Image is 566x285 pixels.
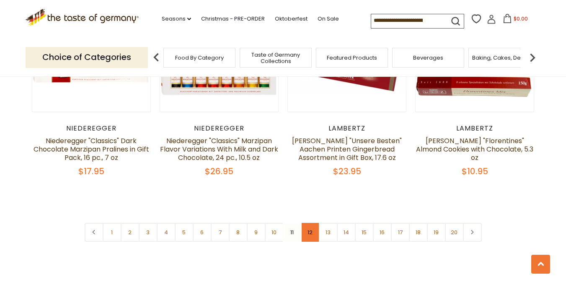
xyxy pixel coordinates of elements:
a: Beverages [413,55,443,61]
a: Niederegger "Classics" Marzipan Flavor Variations With Milk and Dark Chocolate, 24 pc., 10.5 oz [160,136,278,162]
a: Taste of Germany Collections [242,52,309,64]
a: [PERSON_NAME] "Florentines" Almond Cookies with Chocolate, 5.3 oz [416,136,533,162]
a: 6 [193,223,212,242]
a: Oktoberfest [275,14,308,24]
a: 17 [391,223,410,242]
a: 12 [301,223,320,242]
a: 14 [337,223,356,242]
a: 16 [373,223,392,242]
img: previous arrow [148,49,165,66]
span: $26.95 [205,165,233,177]
a: Niederegger "Classics" Dark Chocolate Marzipan Pralines in Gift Pack, 16 pc., 7 oz [34,136,149,162]
button: $0.00 [498,14,533,26]
div: Niederegger [160,124,279,133]
a: Christmas - PRE-ORDER [201,14,265,24]
div: Lambertz [415,124,535,133]
a: 4 [157,223,176,242]
a: On Sale [318,14,339,24]
a: Seasons [162,14,191,24]
img: next arrow [524,49,541,66]
a: 9 [247,223,266,242]
span: $17.95 [78,165,104,177]
a: 19 [427,223,446,242]
a: Featured Products [327,55,377,61]
a: Food By Category [175,55,224,61]
span: $23.95 [333,165,361,177]
a: Baking, Cakes, Desserts [472,55,537,61]
a: 3 [139,223,158,242]
span: $0.00 [514,15,528,22]
a: 15 [355,223,374,242]
a: 20 [445,223,464,242]
a: 18 [409,223,428,242]
a: 7 [211,223,230,242]
span: $10.95 [462,165,488,177]
div: Niederegger [32,124,151,133]
a: 1 [103,223,121,242]
a: 5 [175,223,194,242]
a: 2 [121,223,140,242]
a: 10 [265,223,284,242]
div: Lambertz [287,124,407,133]
p: Choice of Categories [26,47,148,68]
a: 13 [319,223,338,242]
a: [PERSON_NAME] "Unsere Besten" Aachen Printen Gingerbread Assortment in Gift Box, 17.6 oz [292,136,402,162]
a: 8 [229,223,248,242]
